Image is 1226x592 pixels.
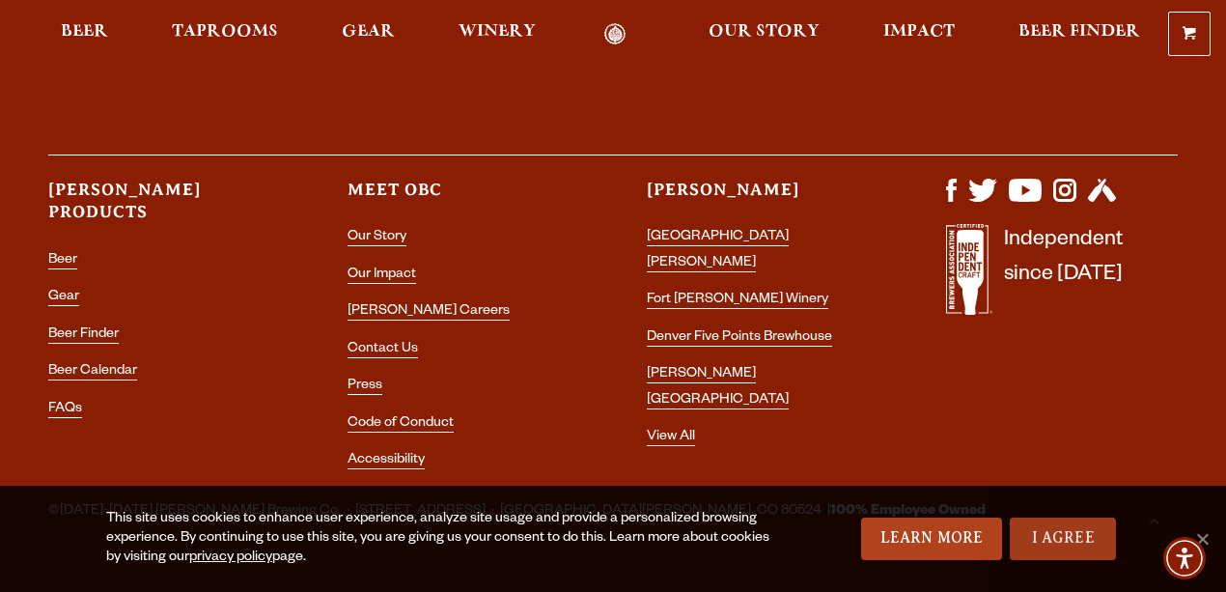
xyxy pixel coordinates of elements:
[348,342,418,358] a: Contact Us
[61,24,108,40] span: Beer
[348,304,510,321] a: [PERSON_NAME] Careers
[1010,518,1116,560] a: I Agree
[48,402,82,418] a: FAQs
[1006,23,1153,45] a: Beer Finder
[48,23,121,45] a: Beer
[342,24,395,40] span: Gear
[647,367,789,409] a: [PERSON_NAME] [GEOGRAPHIC_DATA]
[1009,192,1042,208] a: Visit us on YouTube
[446,23,548,45] a: Winery
[48,253,77,269] a: Beer
[189,550,272,566] a: privacy policy
[871,23,967,45] a: Impact
[578,23,651,45] a: Odell Home
[1163,537,1206,579] div: Accessibility Menu
[647,330,832,347] a: Denver Five Points Brewhouse
[647,293,828,309] a: Fort [PERSON_NAME] Winery
[1018,24,1140,40] span: Beer Finder
[968,192,997,208] a: Visit us on X (formerly Twitter)
[348,416,454,433] a: Code of Conduct
[1088,192,1116,208] a: Visit us on Untappd
[946,192,957,208] a: Visit us on Facebook
[48,327,119,344] a: Beer Finder
[159,23,291,45] a: Taprooms
[48,179,280,240] h3: [PERSON_NAME] Products
[696,23,832,45] a: Our Story
[883,24,955,40] span: Impact
[348,453,425,469] a: Accessibility
[348,268,416,284] a: Our Impact
[329,23,407,45] a: Gear
[459,24,536,40] span: Winery
[1004,224,1123,325] p: Independent since [DATE]
[647,430,695,446] a: View All
[348,230,406,246] a: Our Story
[172,24,278,40] span: Taprooms
[348,179,579,218] h3: Meet OBC
[647,230,789,271] a: [GEOGRAPHIC_DATA][PERSON_NAME]
[48,290,79,306] a: Gear
[861,518,1003,560] a: Learn More
[709,24,820,40] span: Our Story
[48,364,137,381] a: Beer Calendar
[348,379,382,395] a: Press
[1053,192,1076,208] a: Visit us on Instagram
[647,179,878,218] h3: [PERSON_NAME]
[106,510,784,568] div: This site uses cookies to enhance user experience, analyze site usage and provide a personalized ...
